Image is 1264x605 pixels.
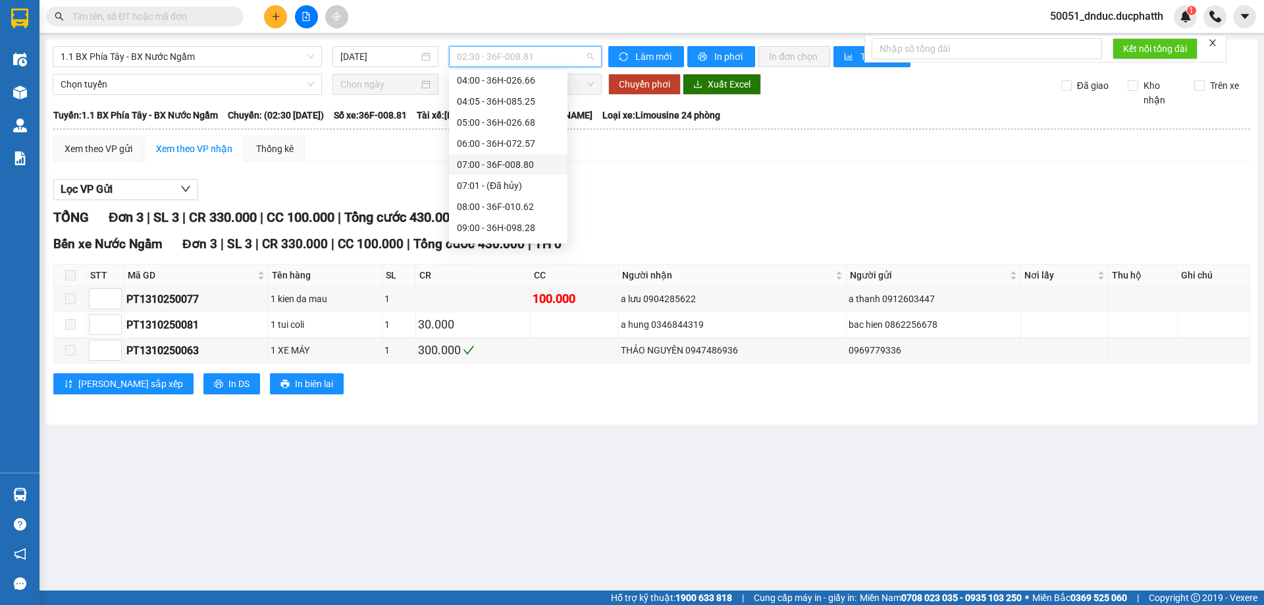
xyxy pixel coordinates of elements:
[849,292,1018,306] div: a thanh 0912603447
[1209,11,1221,22] img: phone-icon
[384,317,413,332] div: 1
[228,108,324,122] span: Chuyến: (02:30 [DATE])
[271,292,381,306] div: 1 kien da mau
[417,108,592,122] span: Tài xế: [PERSON_NAME] - [PERSON_NAME]
[64,379,73,390] span: sort-ascending
[608,74,681,95] button: Chuyển phơi
[72,9,228,24] input: Tìm tên, số ĐT hoặc mã đơn
[1187,6,1196,15] sup: 1
[269,265,383,286] th: Tên hàng
[128,268,255,282] span: Mã GD
[901,592,1022,603] strong: 0708 023 035 - 0935 103 250
[255,236,259,251] span: |
[1109,265,1178,286] th: Thu hộ
[325,5,348,28] button: aim
[13,118,27,132] img: warehouse-icon
[683,74,761,95] button: downloadXuất Excel
[535,236,562,251] span: TH 0
[457,199,560,214] div: 08:00 - 36F-010.62
[1040,8,1174,24] span: 50051_dnduc.ducphatth
[382,265,415,286] th: SL
[334,108,407,122] span: Số xe: 36F-008.81
[698,52,709,63] span: printer
[189,209,257,225] span: CR 330.000
[332,12,341,21] span: aim
[457,47,594,66] span: 02:30 - 36F-008.81
[295,377,333,391] span: In biên lai
[872,38,1102,59] input: Nhập số tổng đài
[1233,5,1256,28] button: caret-down
[416,265,531,286] th: CR
[280,379,290,390] span: printer
[622,268,833,282] span: Người nhận
[262,236,328,251] span: CR 330.000
[55,12,64,21] span: search
[1024,268,1095,282] span: Nơi lấy
[608,46,684,67] button: syncLàm mới
[1113,38,1198,59] button: Kết nối tổng đài
[53,373,194,394] button: sort-ascending[PERSON_NAME] sắp xếp
[340,77,419,92] input: Chọn ngày
[182,236,217,251] span: Đơn 3
[860,591,1022,605] span: Miền Nam
[124,338,269,363] td: PT1310250063
[344,209,457,225] span: Tổng cước 430.000
[693,80,702,90] span: download
[14,577,26,590] span: message
[228,377,250,391] span: In DS
[126,291,266,307] div: PT1310250077
[1205,78,1244,93] span: Trên xe
[13,488,27,502] img: warehouse-icon
[833,46,910,67] button: bar-chartThống kê
[384,343,413,357] div: 1
[531,265,619,286] th: CC
[65,142,132,156] div: Xem theo VP gửi
[533,290,617,308] div: 100.000
[457,94,560,109] div: 04:05 - 36H-085.25
[267,209,334,225] span: CC 100.000
[754,591,856,605] span: Cung cấp máy in - giấy in:
[61,74,314,94] span: Chọn tuyến
[338,209,341,225] span: |
[849,317,1018,332] div: bac hien 0862256678
[180,184,191,194] span: down
[1032,591,1127,605] span: Miền Bắc
[221,236,224,251] span: |
[850,268,1007,282] span: Người gửi
[1137,591,1139,605] span: |
[87,265,124,286] th: STT
[675,592,732,603] strong: 1900 633 818
[256,142,294,156] div: Thống kê
[528,236,531,251] span: |
[1191,593,1200,602] span: copyright
[340,49,419,64] input: 14/10/2025
[742,591,744,605] span: |
[13,53,27,66] img: warehouse-icon
[295,5,318,28] button: file-add
[61,47,314,66] span: 1.1 BX Phía Tây - BX Nước Ngầm
[457,178,560,193] div: 07:01 - (Đã hủy)
[708,77,750,92] span: Xuất Excel
[302,12,311,21] span: file-add
[407,236,410,251] span: |
[457,157,560,172] div: 07:00 - 36F-008.80
[413,236,525,251] span: Tổng cước 430.000
[1138,78,1184,107] span: Kho nhận
[1189,6,1194,15] span: 1
[611,591,732,605] span: Hỗ trợ kỹ thuật:
[124,312,269,338] td: PT1310250081
[418,315,528,334] div: 30.000
[270,373,344,394] button: printerIn biên lai
[271,343,381,357] div: 1 XE MÁY
[844,52,855,63] span: bar-chart
[227,236,252,251] span: SL 3
[109,209,144,225] span: Đơn 3
[53,209,89,225] span: TỔNG
[331,236,334,251] span: |
[1123,41,1187,56] span: Kết nối tổng đài
[621,343,844,357] div: THẢO NGUYÊN 0947486936
[14,518,26,531] span: question-circle
[203,373,260,394] button: printerIn DS
[126,342,266,359] div: PT1310250063
[271,12,280,21] span: plus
